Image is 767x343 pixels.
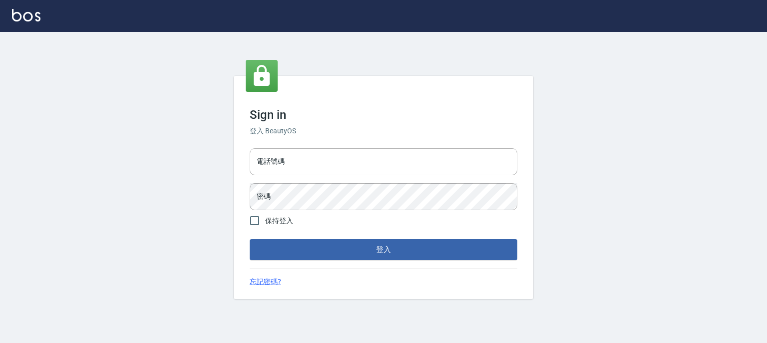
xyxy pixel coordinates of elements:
button: 登入 [250,239,517,260]
img: Logo [12,9,40,21]
span: 保持登入 [265,216,293,226]
h3: Sign in [250,108,517,122]
a: 忘記密碼? [250,277,281,287]
h6: 登入 BeautyOS [250,126,517,136]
